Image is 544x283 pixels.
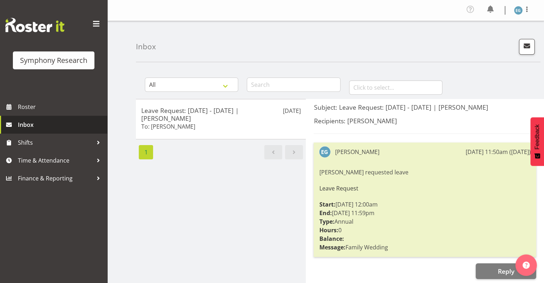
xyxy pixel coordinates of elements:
[523,262,530,269] img: help-xxl-2.png
[283,106,300,115] p: [DATE]
[319,235,344,243] strong: Balance:
[319,209,332,217] strong: End:
[314,117,536,125] h5: Recipients: [PERSON_NAME]
[141,106,300,122] h5: Leave Request: [DATE] - [DATE] | [PERSON_NAME]
[18,173,93,184] span: Finance & Reporting
[18,155,93,166] span: Time & Attendance
[349,80,442,95] input: Click to select...
[247,78,340,92] input: Search
[18,101,104,112] span: Roster
[314,103,536,111] h5: Subject: Leave Request: [DATE] - [DATE] | [PERSON_NAME]
[530,117,544,166] button: Feedback - Show survey
[18,119,104,130] span: Inbox
[319,243,345,251] strong: Message:
[476,263,536,279] button: Reply
[18,137,93,148] span: Shifts
[319,146,330,158] img: evelyn-gray1866.jpg
[136,43,156,51] h4: Inbox
[319,185,531,192] h6: Leave Request
[534,124,540,149] span: Feedback
[498,267,514,275] span: Reply
[319,226,338,234] strong: Hours:
[141,123,195,130] h6: To: [PERSON_NAME]
[466,148,531,156] div: [DATE] 11:50am ([DATE])
[20,55,87,66] div: Symphony Research
[264,145,282,159] a: Previous page
[319,218,334,225] strong: Type:
[285,145,303,159] a: Next page
[335,148,379,156] div: [PERSON_NAME]
[319,200,335,208] strong: Start:
[319,166,531,253] div: [PERSON_NAME] requested leave [DATE] 12:00am [DATE] 11:59pm Annual 0 Family Wedding
[514,6,523,15] img: evelyn-gray1866.jpg
[5,18,64,32] img: Rosterit website logo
